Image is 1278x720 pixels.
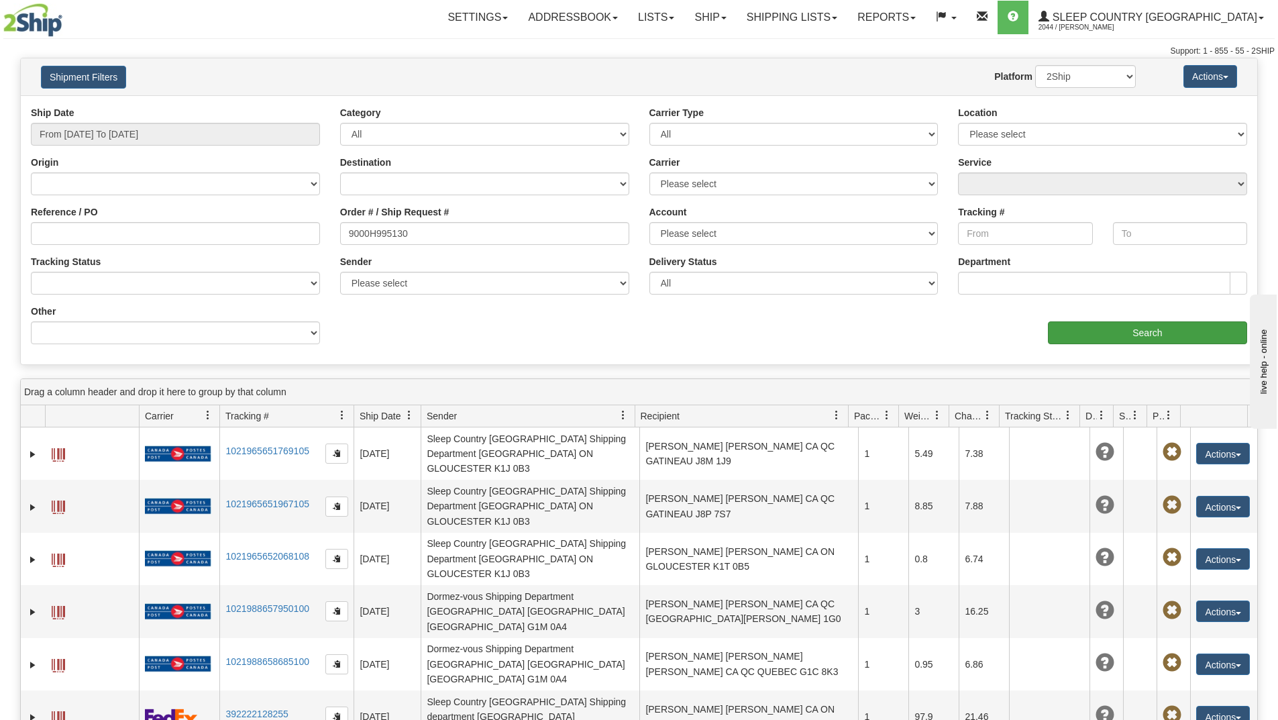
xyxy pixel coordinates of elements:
a: Expand [26,448,40,461]
img: 20 - Canada Post [145,498,211,515]
a: Addressbook [518,1,628,34]
span: Unknown [1096,443,1114,462]
a: Label [52,442,65,464]
label: Carrier Type [649,106,704,119]
label: Delivery Status [649,255,717,268]
button: Copy to clipboard [325,497,348,517]
td: 1 [858,585,908,637]
a: Delivery Status filter column settings [1090,404,1113,427]
td: [DATE] [354,533,421,585]
td: Sleep Country [GEOGRAPHIC_DATA] Shipping Department [GEOGRAPHIC_DATA] ON GLOUCESTER K1J 0B3 [421,427,639,480]
span: Sleep Country [GEOGRAPHIC_DATA] [1049,11,1257,23]
a: 1021988658685100 [225,656,309,667]
a: Pickup Status filter column settings [1157,404,1180,427]
a: Sleep Country [GEOGRAPHIC_DATA] 2044 / [PERSON_NAME] [1028,1,1274,34]
span: Charge [955,409,983,423]
label: Order # / Ship Request # [340,205,449,219]
td: 1 [858,427,908,480]
td: 8.85 [908,480,959,532]
a: Sender filter column settings [612,404,635,427]
span: Pickup Not Assigned [1163,496,1181,515]
td: [DATE] [354,585,421,637]
td: [DATE] [354,480,421,532]
a: Tracking # filter column settings [331,404,354,427]
td: Sleep Country [GEOGRAPHIC_DATA] Shipping Department [GEOGRAPHIC_DATA] ON GLOUCESTER K1J 0B3 [421,480,639,532]
button: Copy to clipboard [325,654,348,674]
img: 20 - Canada Post [145,446,211,462]
a: Lists [628,1,684,34]
td: 6.86 [959,638,1009,690]
a: Ship [684,1,736,34]
td: 0.95 [908,638,959,690]
button: Actions [1183,65,1237,88]
a: Shipping lists [737,1,847,34]
label: Tracking # [958,205,1004,219]
label: Destination [340,156,391,169]
input: From [958,222,1092,245]
span: Pickup Not Assigned [1163,601,1181,620]
a: Tracking Status filter column settings [1057,404,1079,427]
button: Copy to clipboard [325,601,348,621]
td: 0.8 [908,533,959,585]
a: 1021988657950100 [225,603,309,614]
td: [DATE] [354,638,421,690]
td: [PERSON_NAME] [PERSON_NAME] CA QC [GEOGRAPHIC_DATA][PERSON_NAME] 1G0 [639,585,858,637]
span: Packages [854,409,882,423]
input: To [1113,222,1247,245]
a: Charge filter column settings [976,404,999,427]
td: 3 [908,585,959,637]
span: Tracking Status [1005,409,1063,423]
td: Dormez-vous Shipping Department [GEOGRAPHIC_DATA] [GEOGRAPHIC_DATA] [GEOGRAPHIC_DATA] G1M 0A4 [421,585,639,637]
button: Copy to clipboard [325,444,348,464]
span: Pickup Status [1153,409,1164,423]
img: 20 - Canada Post [145,656,211,672]
td: [PERSON_NAME] [PERSON_NAME] CA ON GLOUCESTER K1T 0B5 [639,533,858,585]
div: Support: 1 - 855 - 55 - 2SHIP [3,46,1275,57]
label: Service [958,156,992,169]
td: 1 [858,480,908,532]
span: Recipient [641,409,680,423]
button: Actions [1196,654,1250,675]
label: Tracking Status [31,255,101,268]
img: 20 - Canada Post [145,550,211,567]
a: Carrier filter column settings [197,404,219,427]
span: Unknown [1096,496,1114,515]
a: Recipient filter column settings [825,404,848,427]
a: Expand [26,658,40,672]
a: 1021965651769105 [225,446,309,456]
label: Origin [31,156,58,169]
span: 2044 / [PERSON_NAME] [1039,21,1139,34]
a: Ship Date filter column settings [398,404,421,427]
td: [PERSON_NAME] [PERSON_NAME] [PERSON_NAME] CA QC QUEBEC G1C 8K3 [639,638,858,690]
a: 1021965652068108 [225,551,309,562]
label: Other [31,305,56,318]
label: Carrier [649,156,680,169]
a: Settings [437,1,518,34]
td: [DATE] [354,427,421,480]
img: logo2044.jpg [3,3,62,37]
button: Shipment Filters [41,66,126,89]
span: Shipment Issues [1119,409,1130,423]
label: Ship Date [31,106,74,119]
td: Dormez-vous Shipping Department [GEOGRAPHIC_DATA] [GEOGRAPHIC_DATA] [GEOGRAPHIC_DATA] G1M 0A4 [421,638,639,690]
label: Department [958,255,1010,268]
label: Category [340,106,381,119]
iframe: chat widget [1247,291,1277,428]
a: Weight filter column settings [926,404,949,427]
td: 1 [858,638,908,690]
td: [PERSON_NAME] [PERSON_NAME] CA QC GATINEAU J8M 1J9 [639,427,858,480]
label: Reference / PO [31,205,98,219]
a: 1021965651967105 [225,499,309,509]
span: Delivery Status [1085,409,1097,423]
td: 1 [858,533,908,585]
td: 16.25 [959,585,1009,637]
span: Carrier [145,409,174,423]
span: Unknown [1096,601,1114,620]
button: Actions [1196,496,1250,517]
a: 392222128255 [225,709,288,719]
button: Actions [1196,443,1250,464]
td: Sleep Country [GEOGRAPHIC_DATA] Shipping Department [GEOGRAPHIC_DATA] ON GLOUCESTER K1J 0B3 [421,533,639,585]
span: Pickup Not Assigned [1163,654,1181,672]
img: 20 - Canada Post [145,603,211,620]
button: Actions [1196,548,1250,570]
